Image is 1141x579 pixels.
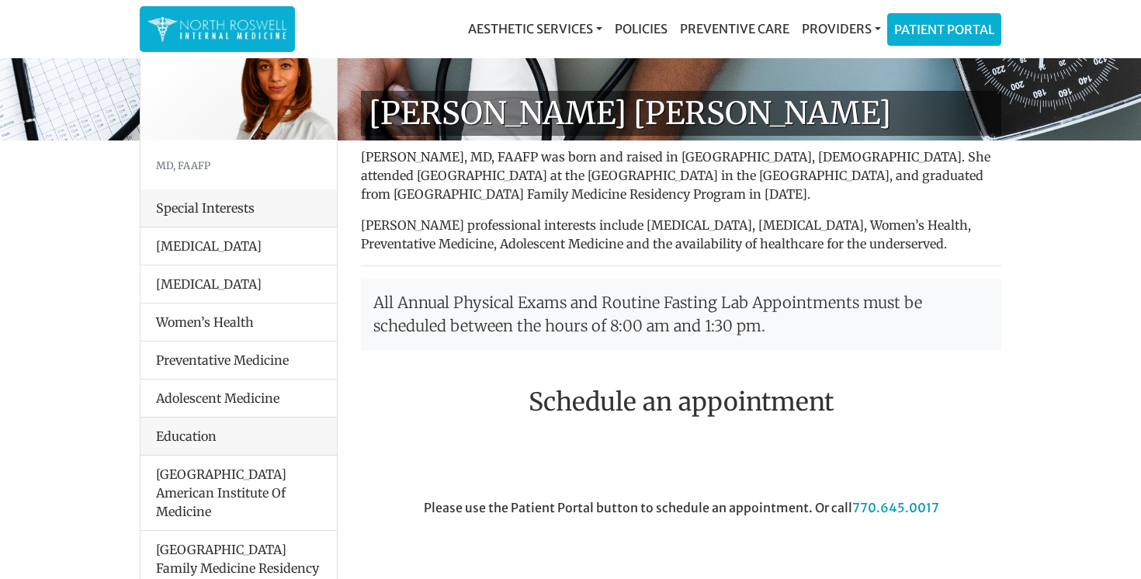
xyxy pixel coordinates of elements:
li: [GEOGRAPHIC_DATA] American Institute Of Medicine [140,456,337,531]
a: Providers [796,13,887,44]
h2: Schedule an appointment [361,387,1001,417]
a: Aesthetic Services [462,13,609,44]
p: All Annual Physical Exams and Routine Fasting Lab Appointments must be scheduled between the hour... [361,279,1001,350]
li: Women’s Health [140,303,337,342]
div: Education [140,418,337,456]
p: [PERSON_NAME] professional interests include [MEDICAL_DATA], [MEDICAL_DATA], Women’s Health, Prev... [361,216,1001,253]
div: Special Interests [140,189,337,227]
a: Policies [609,13,674,44]
li: Preventative Medicine [140,341,337,380]
a: 770.645.0017 [852,500,939,515]
li: Adolescent Medicine [140,379,337,418]
a: Patient Portal [888,14,1001,45]
a: Preventive Care [674,13,796,44]
li: [MEDICAL_DATA] [140,227,337,265]
h1: [PERSON_NAME] [PERSON_NAME] [361,91,1001,136]
img: North Roswell Internal Medicine [147,14,287,44]
small: MD, FAAFP [156,159,210,172]
li: [MEDICAL_DATA] [140,265,337,303]
img: Dr. Farah Mubarak Ali MD, FAAFP [140,23,337,140]
p: [PERSON_NAME], MD, FAAFP was born and raised in [GEOGRAPHIC_DATA], [DEMOGRAPHIC_DATA]. She attend... [361,147,1001,203]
